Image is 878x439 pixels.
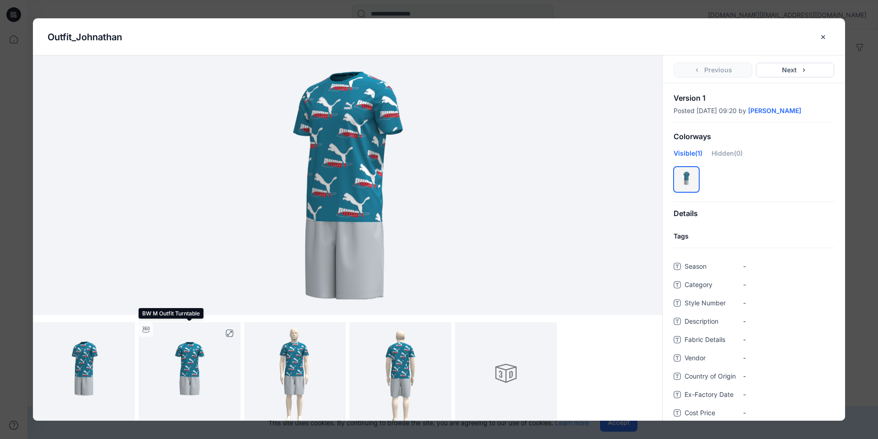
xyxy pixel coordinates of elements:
[743,408,834,417] span: -
[674,167,699,192] div: Colorway 1
[132,55,564,315] img: Outfit_Johnathan
[33,322,135,424] img: BW M Outfit Colorway
[743,353,834,363] span: -
[685,407,739,420] span: Cost Price
[685,371,739,384] span: Country of Origin
[743,335,834,344] span: -
[756,63,835,77] button: Next
[222,326,237,341] button: full screen
[748,107,801,114] a: [PERSON_NAME]
[743,371,834,381] span: -
[743,316,834,326] span: -
[244,322,346,424] img: BW M Outfit Front
[674,148,702,165] div: Visible (1)
[663,202,845,225] div: Details
[48,30,122,44] p: Outfit_Johnathan
[685,279,739,292] span: Category
[743,280,834,289] span: -
[674,94,834,102] p: Version 1
[743,261,834,271] span: -
[816,30,830,44] button: close-btn
[685,352,739,365] span: Vendor
[743,390,834,399] span: -
[743,298,834,308] span: -
[685,316,739,329] span: Description
[685,261,739,274] span: Season
[663,125,845,148] div: Colorways
[674,107,834,114] div: Posted [DATE] 09:20 by
[685,298,739,310] span: Style Number
[349,322,451,424] img: BW M Outfit Back
[712,148,743,165] div: Hidden (0)
[663,233,845,240] h4: Tags
[139,322,241,424] img: BW M Outfit Turntable
[685,389,739,402] span: Ex-Factory Date
[685,334,739,347] span: Fabric Details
